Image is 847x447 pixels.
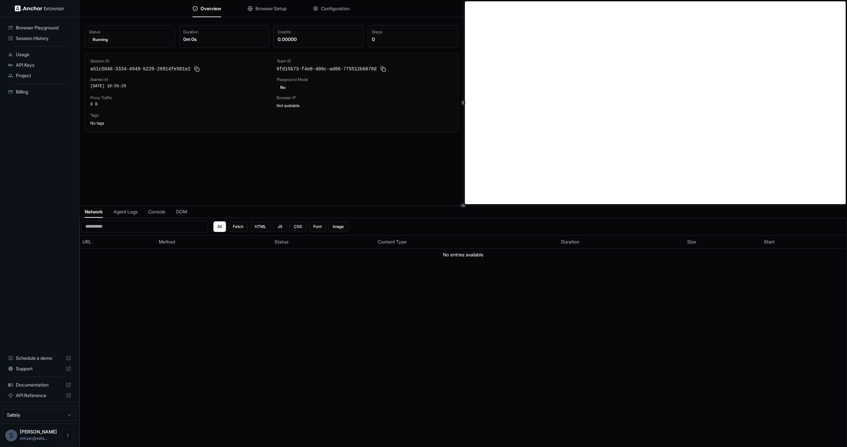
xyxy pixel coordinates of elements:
[5,60,74,70] div: API Keys
[90,58,266,64] div: Session ID
[5,49,74,60] div: Usage
[278,36,359,43] div: 0.00000
[20,429,57,434] span: Stiliyan Markov
[687,239,758,245] div: Size
[329,221,348,232] button: Image
[89,29,171,35] div: Status
[5,22,74,33] div: Browser Playground
[372,36,454,43] div: 0
[16,392,63,399] span: API Reference
[277,66,377,72] span: 9fd15b73-f4e0-406c-ad08-775512b6876d
[80,248,847,261] td: No entries available
[183,29,265,35] div: Duration
[16,365,63,372] span: Support
[90,113,452,118] div: Tags
[85,208,103,215] span: Network
[277,58,452,64] div: Team ID
[89,36,111,43] div: Running
[378,239,556,245] div: Content Type
[90,121,104,126] span: No tags
[62,429,74,441] button: Open menu
[764,239,844,245] div: Start
[277,95,452,100] div: Browser IP
[90,84,266,89] div: [DATE] 10:56:29
[16,382,63,388] span: Documentation
[15,5,65,12] img: Anchor Logo
[277,84,289,91] div: No
[90,66,190,72] span: a51c5048-3334-4949-b229-26914fe581e2
[309,221,326,232] button: Font
[90,95,266,100] div: Proxy Traffic
[561,239,682,245] div: Duration
[321,5,350,12] span: Configuration
[372,29,454,35] div: Steps
[176,208,187,215] span: DOM
[275,239,373,245] div: Status
[16,62,71,68] span: API Keys
[20,436,48,441] span: stiliyan@satisly.com
[159,239,269,245] div: Method
[255,5,287,12] span: Browser Setup
[290,221,306,232] button: CSS
[229,221,248,232] button: Fetch
[90,102,266,107] div: 0 B
[5,353,74,363] div: Schedule a demo
[16,51,71,58] span: Usage
[277,103,300,108] span: Not available
[5,429,17,441] div: S
[5,363,74,374] div: Support
[16,35,71,42] span: Session History
[278,29,359,35] div: Credits
[82,239,154,245] div: URL
[5,33,74,44] div: Session History
[16,24,71,31] span: Browser Playground
[5,380,74,390] div: Documentation
[113,208,138,215] span: Agent Logs
[213,221,226,232] button: All
[148,208,165,215] span: Console
[5,87,74,97] div: Billing
[16,72,71,79] span: Project
[250,221,271,232] button: HTML
[183,36,265,43] div: 0m 0s
[277,77,452,82] div: Playground Mode
[90,77,266,82] div: Started At
[5,390,74,401] div: API Reference
[273,221,287,232] button: JS
[16,355,63,361] span: Schedule a demo
[201,5,221,12] span: Overview
[5,70,74,81] div: Project
[16,89,71,95] span: Billing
